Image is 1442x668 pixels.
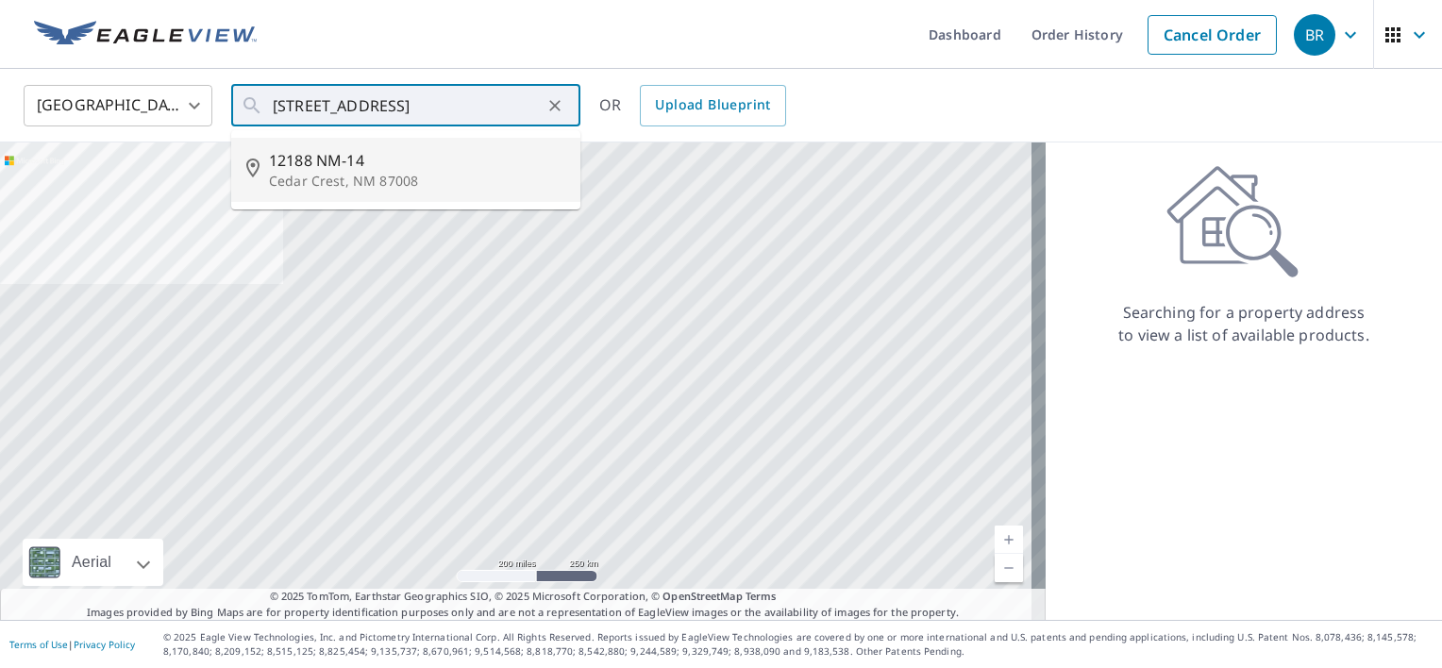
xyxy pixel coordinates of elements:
[995,554,1023,582] a: Current Level 5, Zoom Out
[273,79,542,132] input: Search by address or latitude-longitude
[9,638,68,651] a: Terms of Use
[746,589,777,603] a: Terms
[542,92,568,119] button: Clear
[24,79,212,132] div: [GEOGRAPHIC_DATA]
[66,539,117,586] div: Aerial
[269,149,565,172] span: 12188 NM-14
[74,638,135,651] a: Privacy Policy
[270,589,777,605] span: © 2025 TomTom, Earthstar Geographics SIO, © 2025 Microsoft Corporation, ©
[640,85,785,126] a: Upload Blueprint
[655,93,770,117] span: Upload Blueprint
[269,172,565,191] p: Cedar Crest, NM 87008
[163,630,1433,659] p: © 2025 Eagle View Technologies, Inc. and Pictometry International Corp. All Rights Reserved. Repo...
[599,85,786,126] div: OR
[995,526,1023,554] a: Current Level 5, Zoom In
[23,539,163,586] div: Aerial
[662,589,742,603] a: OpenStreetMap
[1294,14,1335,56] div: BR
[34,21,257,49] img: EV Logo
[1148,15,1277,55] a: Cancel Order
[9,639,135,650] p: |
[1117,301,1370,346] p: Searching for a property address to view a list of available products.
